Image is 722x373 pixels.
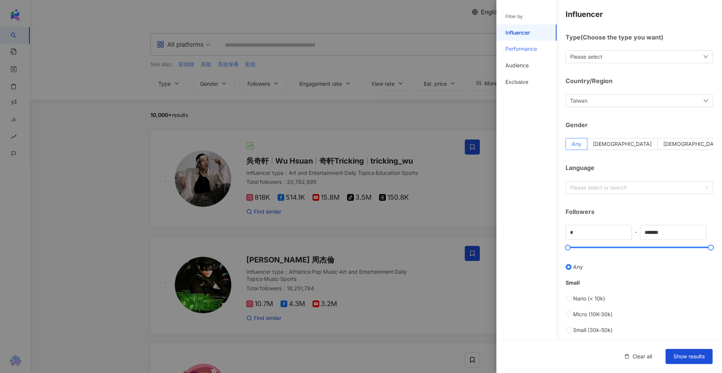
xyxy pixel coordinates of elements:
[566,33,713,41] div: Type ( Choose the type you want )
[505,62,529,69] div: Audience
[624,354,629,359] span: delete
[505,14,523,20] div: Filter by
[566,9,713,20] h4: Influencer
[593,141,652,147] span: [DEMOGRAPHIC_DATA]
[703,54,708,59] span: down
[632,227,640,236] span: -
[573,326,613,334] span: Small (30k-50k)
[566,164,713,172] div: Language
[566,121,713,129] div: Gender
[570,53,602,61] div: Please select
[617,349,660,364] button: Clear all
[505,45,537,53] div: Performance
[673,353,705,359] span: Show results
[666,349,713,364] button: Show results
[566,77,713,85] div: Country/Region
[505,29,530,36] div: Influencer
[573,294,605,303] span: Nano (< 10k)
[572,141,581,147] span: Any
[566,208,713,216] div: Followers
[573,263,583,271] span: Any
[505,78,528,86] div: Exclusive
[566,279,713,287] div: Small
[573,310,613,318] span: Micro (10K-30k)
[663,141,722,147] span: [DEMOGRAPHIC_DATA]
[633,353,652,359] span: Clear all
[570,97,587,105] div: Taiwan
[703,98,708,103] span: down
